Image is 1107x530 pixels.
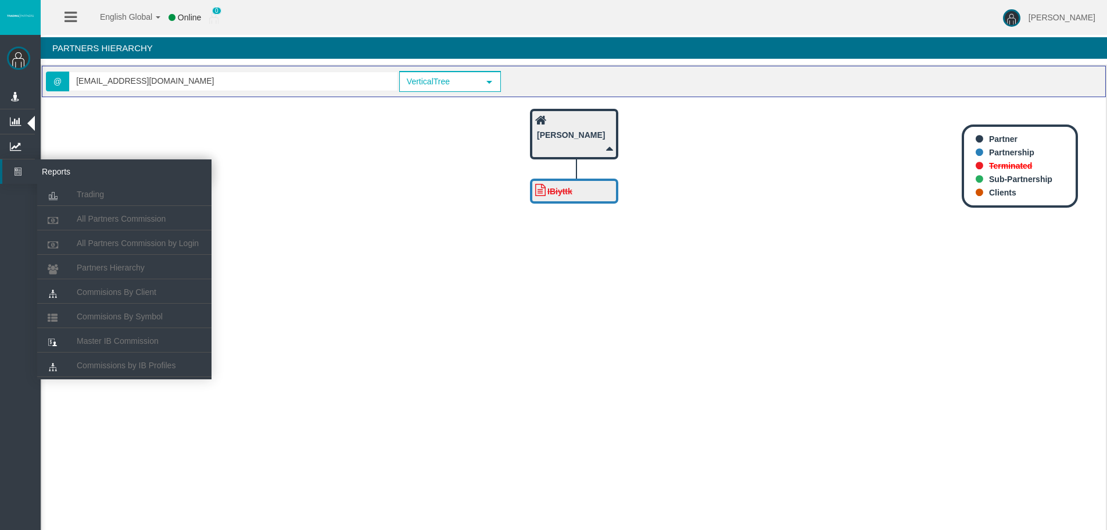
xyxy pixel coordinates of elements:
a: All Partners Commission [37,208,212,229]
input: Search partner... [70,72,397,90]
b: Partnership [989,148,1034,157]
a: Trading [37,184,212,205]
b: IBiyttk [547,187,572,196]
a: Commisions By Client [37,282,212,303]
span: Partners Hierarchy [77,263,145,272]
span: Master IB Commission [77,336,159,346]
span: Trading [77,190,104,199]
b: Terminated [989,161,1032,170]
span: Commisions By Client [77,287,156,297]
a: Reports [2,159,212,184]
a: All Partners Commission by Login [37,233,212,254]
span: 0 [212,7,221,15]
img: user-image [1003,9,1020,27]
span: [PERSON_NAME] [1029,13,1095,22]
img: user_small.png [209,12,218,24]
span: All Partners Commission by Login [77,239,199,248]
a: Commisions By Symbol [37,306,212,327]
h4: Partners Hierarchy [41,37,1107,59]
span: @ [46,72,69,91]
span: Commissions by IB Profiles [77,361,175,370]
a: Master IB Commission [37,330,212,351]
b: Partner [989,134,1018,144]
span: Online [178,13,201,22]
a: Commissions by IB Profiles [37,355,212,376]
span: VerticalTree [400,73,479,91]
span: Commisions By Symbol [77,312,163,321]
a: Partners Hierarchy [37,257,212,278]
span: English Global [85,12,152,22]
b: Sub-Partnership [989,175,1052,184]
b: Clients [989,188,1016,197]
span: Reports [33,159,147,184]
span: All Partners Commission [77,214,166,223]
b: [PERSON_NAME] [537,130,605,140]
span: select [485,77,494,87]
img: logo.svg [6,13,35,18]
